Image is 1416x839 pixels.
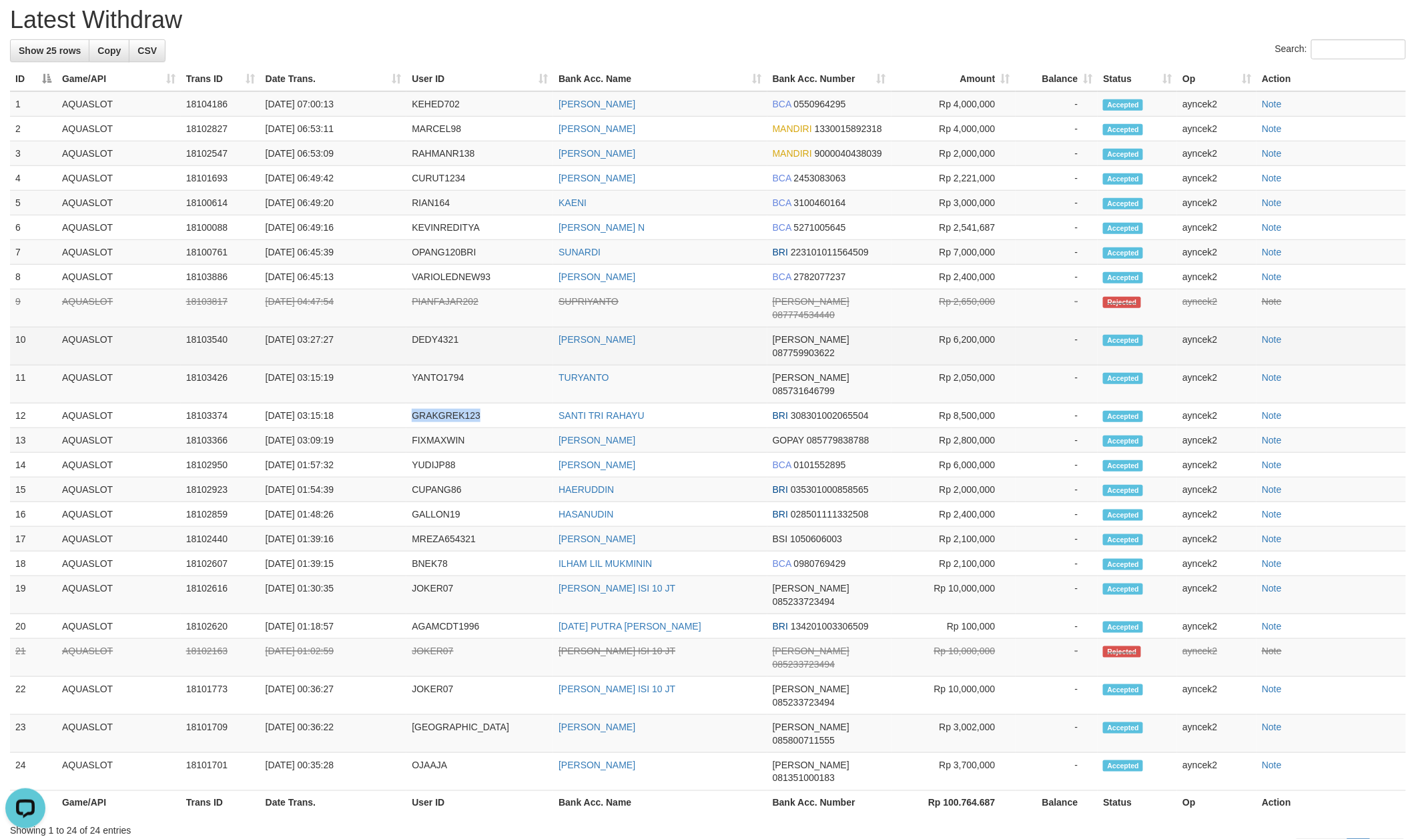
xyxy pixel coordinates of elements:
th: Game/API: activate to sort column ascending [57,67,181,91]
td: AQUASLOT [57,502,181,527]
td: - [1016,502,1098,527]
td: [DATE] 01:57:32 [260,453,407,478]
td: 18104186 [181,91,260,117]
td: ayncek2 [1177,453,1257,478]
td: BNEK78 [406,552,553,576]
td: [DATE] 01:30:35 [260,576,407,614]
a: [PERSON_NAME] ISI 10 JT [559,684,675,694]
a: ILHAM LIL MUKMININ [559,558,652,569]
td: ayncek2 [1177,614,1257,639]
td: - [1016,117,1098,141]
a: HASANUDIN [559,509,613,520]
span: Accepted [1103,272,1143,283]
td: - [1016,639,1098,677]
a: [DATE] PUTRA [PERSON_NAME] [559,621,701,632]
td: 18102859 [181,502,260,527]
span: Accepted [1103,559,1143,570]
span: Copy 308301002065504 to clipboard [791,410,869,421]
span: BCA [773,460,791,470]
span: Accepted [1103,335,1143,346]
td: - [1016,215,1098,240]
td: 18100761 [181,240,260,265]
td: RAHMANR138 [406,141,553,166]
td: - [1016,191,1098,215]
a: [PERSON_NAME] [559,99,635,109]
td: RIAN164 [406,191,553,215]
td: 2 [10,117,57,141]
td: 3 [10,141,57,166]
a: Note [1262,534,1282,544]
td: AQUASLOT [57,403,181,428]
td: - [1016,141,1098,166]
th: Balance: activate to sort column ascending [1016,67,1098,91]
span: BRI [773,410,788,421]
a: Note [1262,148,1282,159]
span: Accepted [1103,223,1143,234]
td: AQUASLOT [57,614,181,639]
td: - [1016,428,1098,453]
span: Accepted [1103,198,1143,209]
a: [PERSON_NAME] [559,722,635,732]
td: - [1016,166,1098,191]
span: Copy 085779838788 to clipboard [807,435,869,446]
a: KAENI [559,197,587,208]
td: Rp 2,400,000 [892,502,1016,527]
td: 18103366 [181,428,260,453]
td: Rp 2,100,000 [892,527,1016,552]
label: Search: [1275,39,1406,59]
td: AQUASLOT [57,289,181,327]
span: Copy 5271005645 to clipboard [794,222,846,233]
span: Copy 223101011564509 to clipboard [791,247,869,257]
td: ayncek2 [1177,289,1257,327]
h1: Latest Withdraw [10,7,1406,33]
a: Note [1262,222,1282,233]
td: 9 [10,289,57,327]
td: 18100614 [181,191,260,215]
a: [PERSON_NAME] [559,760,635,770]
a: Note [1262,760,1282,770]
td: AQUASLOT [57,428,181,453]
td: 18102607 [181,552,260,576]
td: [DATE] 06:53:09 [260,141,407,166]
span: Copy 028501111332508 to clipboard [791,509,869,520]
span: Accepted [1103,584,1143,595]
span: BSI [773,534,788,544]
td: Rp 6,000,000 [892,453,1016,478]
span: Accepted [1103,436,1143,447]
a: [PERSON_NAME] [559,534,635,544]
a: Show 25 rows [10,39,89,62]
a: Note [1262,296,1282,307]
td: DEDY4321 [406,327,553,365]
span: Copy 035301000858565 to clipboard [791,484,869,495]
td: CUPANG86 [406,478,553,502]
span: Accepted [1103,124,1143,135]
td: - [1016,289,1098,327]
span: Rejected [1103,297,1140,308]
td: AQUASLOT [57,576,181,614]
th: Trans ID: activate to sort column ascending [181,67,260,91]
td: 18102163 [181,639,260,677]
th: Action [1257,67,1406,91]
span: Copy 2453083063 to clipboard [794,173,846,183]
a: Note [1262,509,1282,520]
a: Note [1262,646,1282,656]
span: Accepted [1103,622,1143,633]
td: AQUASLOT [57,191,181,215]
td: 18 [10,552,57,576]
td: MREZA654321 [406,527,553,552]
td: - [1016,91,1098,117]
span: [PERSON_NAME] [773,646,849,656]
td: 18103540 [181,327,260,365]
td: GALLON19 [406,502,553,527]
a: Note [1262,372,1282,383]
span: Accepted [1103,411,1143,422]
td: ayncek2 [1177,166,1257,191]
td: 18100088 [181,215,260,240]
td: VARIOLEDNEW93 [406,265,553,289]
td: Rp 2,541,687 [892,215,1016,240]
td: 14 [10,453,57,478]
td: - [1016,365,1098,403]
a: [PERSON_NAME] [559,271,635,282]
td: ayncek2 [1177,265,1257,289]
span: Copy 2782077237 to clipboard [794,271,846,282]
